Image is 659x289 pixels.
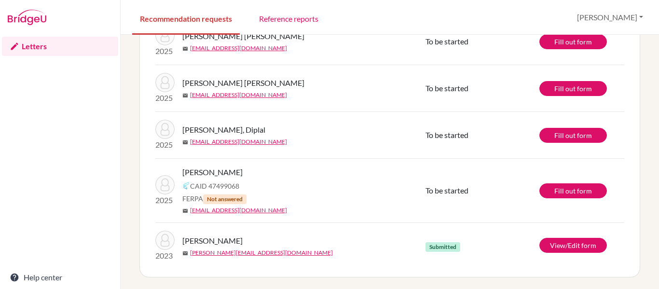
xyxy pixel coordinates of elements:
a: [EMAIL_ADDRESS][DOMAIN_NAME] [190,206,287,215]
a: Fill out form [539,183,607,198]
img: Thakur Barhi, Diplal [155,120,175,139]
a: [EMAIL_ADDRESS][DOMAIN_NAME] [190,138,287,146]
a: [PERSON_NAME][EMAIL_ADDRESS][DOMAIN_NAME] [190,248,333,257]
span: CAID 47499068 [190,181,239,191]
span: mail [182,250,188,256]
span: To be started [426,83,468,93]
span: mail [182,139,188,145]
p: 2025 [155,194,175,206]
p: 2025 [155,92,175,104]
img: Gharti Chhetri, Deekshit [155,73,175,92]
img: Mandal, Satyam [155,231,175,250]
span: [PERSON_NAME] [PERSON_NAME] [182,77,304,89]
span: Not answered [203,194,247,204]
img: Shakya, Aarshu [155,175,175,194]
a: Reference reports [251,1,326,35]
span: [PERSON_NAME] [182,166,243,178]
span: Submitted [426,242,460,252]
a: View/Edit form [539,238,607,253]
a: Fill out form [539,128,607,143]
a: Letters [2,37,118,56]
a: Help center [2,268,118,287]
p: 2025 [155,45,175,57]
a: [EMAIL_ADDRESS][DOMAIN_NAME] [190,91,287,99]
img: Bridge-U [8,10,46,25]
a: Recommendation requests [132,1,240,35]
span: mail [182,46,188,52]
a: [EMAIL_ADDRESS][DOMAIN_NAME] [190,44,287,53]
span: mail [182,93,188,98]
img: Gharti Chhetri, Deekshit [155,26,175,45]
span: [PERSON_NAME] [182,235,243,247]
p: 2023 [155,250,175,261]
a: Fill out form [539,81,607,96]
span: mail [182,208,188,214]
span: [PERSON_NAME], Diplal [182,124,265,136]
a: Fill out form [539,34,607,49]
p: 2025 [155,139,175,151]
button: [PERSON_NAME] [573,8,647,27]
span: To be started [426,186,468,195]
span: To be started [426,37,468,46]
span: [PERSON_NAME] [PERSON_NAME] [182,30,304,42]
img: Common App logo [182,182,190,190]
span: To be started [426,130,468,139]
span: FERPA [182,193,247,204]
